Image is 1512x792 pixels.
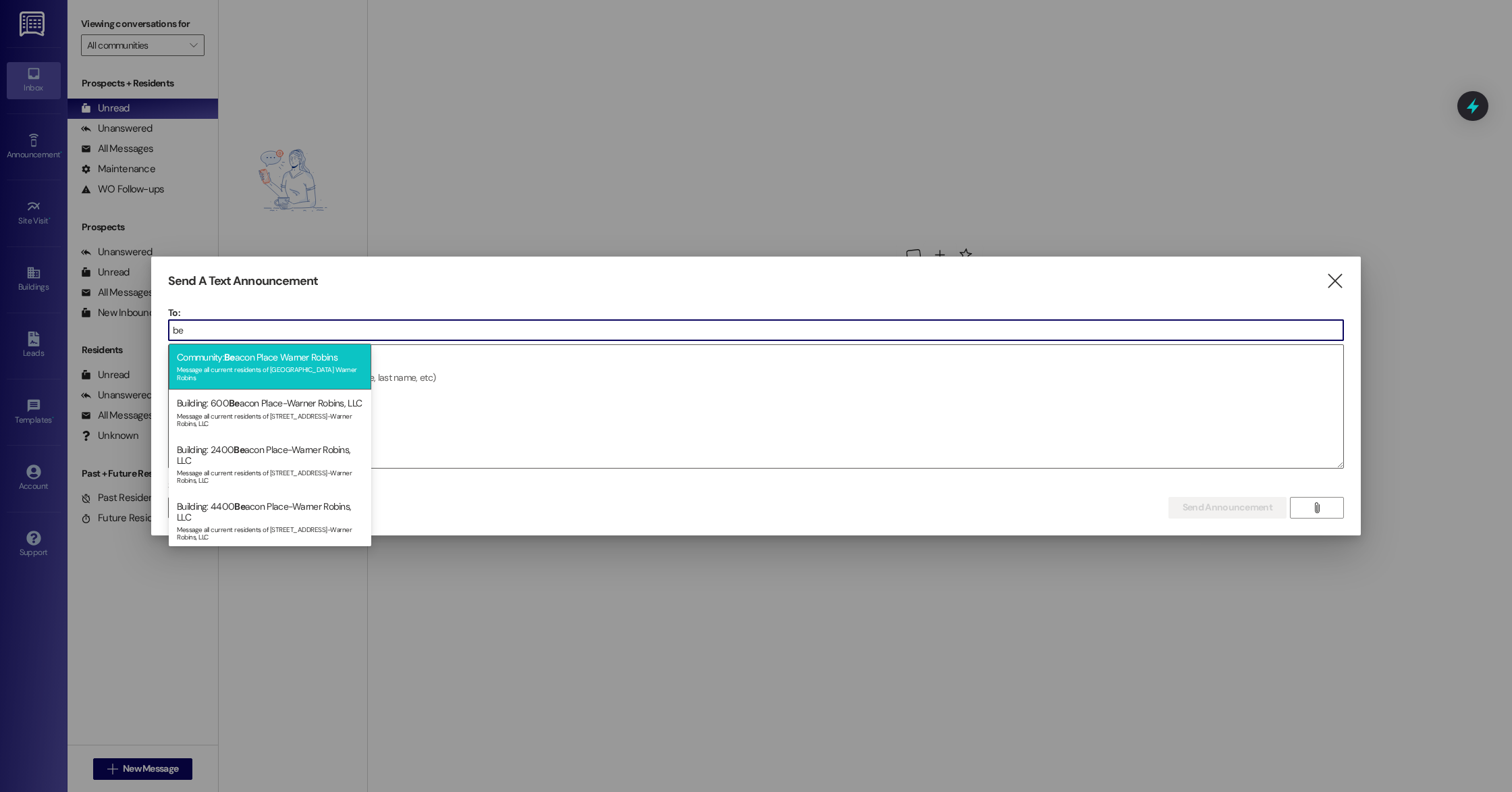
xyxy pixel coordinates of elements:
[1326,274,1344,288] i: 
[177,466,363,485] div: Message all current residents of [STREET_ADDRESS]-Warner Robins, LLC
[169,390,371,435] div: Building: 600 acon Place-Warner Robins, LLC
[234,444,244,456] span: Be
[168,475,326,496] label: Select announcement type (optional)
[169,320,1343,340] input: Type to select the units, buildings, or communities you want to message. (e.g. 'Unit 1A', 'Buildi...
[177,363,363,381] div: Message all current residents of [GEOGRAPHIC_DATA] Warner Robins
[169,344,371,390] div: Community: acon Place Warner Robins
[177,409,363,428] div: Message all current residents of [STREET_ADDRESS]-Warner Robins, LLC
[234,500,245,512] span: Be
[169,493,371,550] div: Building: 4400 acon Place-Warner Robins, LLC
[1168,497,1287,519] button: Send Announcement
[177,523,363,542] div: Message all current residents of [STREET_ADDRESS]-Warner Robins, LLC
[168,306,1344,319] p: To:
[1183,500,1272,514] span: Send Announcement
[168,273,318,289] h3: Send A Text Announcement
[224,351,235,363] span: Be
[169,436,371,493] div: Building: 2400 acon Place-Warner Robins, LLC
[229,397,240,409] span: Be
[1312,502,1322,513] i: 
